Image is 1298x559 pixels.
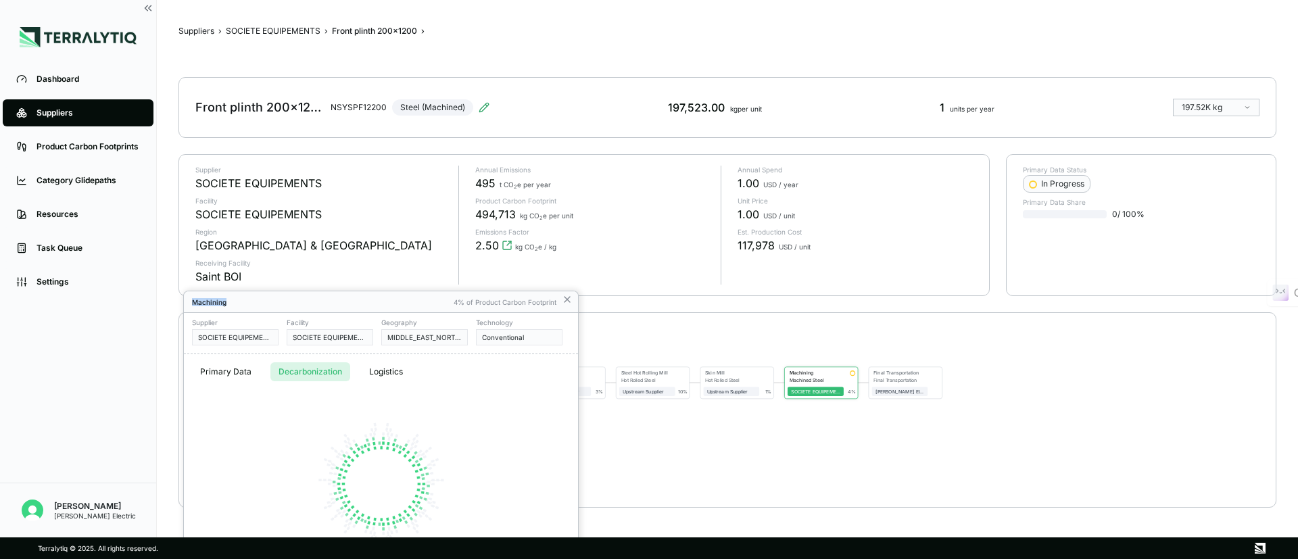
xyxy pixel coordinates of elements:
[476,329,562,345] button: Conventional
[361,362,411,381] button: Logistics
[287,318,373,326] div: Facility
[192,318,279,326] div: Supplier
[192,362,260,381] button: Primary Data
[381,318,468,326] div: Geography
[314,416,449,552] img: Loading
[184,354,578,389] div: RFI tabs
[287,329,373,345] button: SOCIETE EQUIPEMENTS
[381,329,468,345] button: MIDDLE_EAST_NORTH_AFRICA
[192,298,447,306] div: Machining
[454,298,556,306] div: 4% of Product Carbon Footprint
[198,333,272,341] div: SOCIETE EQUIPEMENTS
[192,329,279,345] button: SOCIETE EQUIPEMENTS
[270,362,350,381] button: Decarbonization
[476,318,562,326] div: Technology
[482,333,556,341] div: Conventional
[293,333,367,341] div: SOCIETE EQUIPEMENTS
[387,333,462,341] div: MIDDLE_EAST_NORTH_AFRICA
